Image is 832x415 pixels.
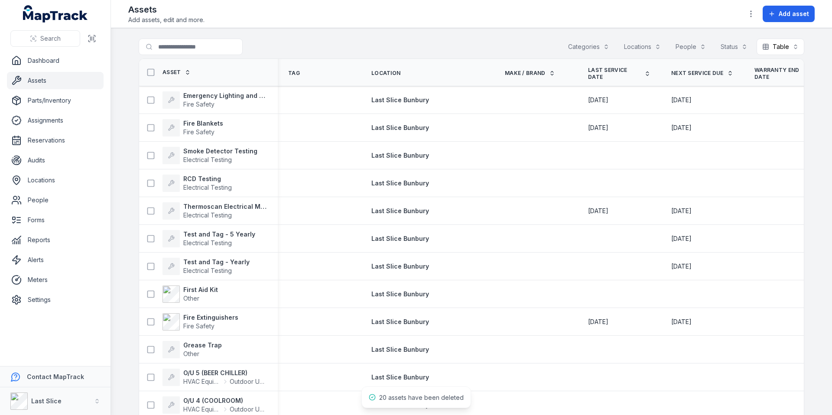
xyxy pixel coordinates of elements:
a: Audits [7,152,104,169]
span: Electrical Testing [183,211,232,219]
span: Last Slice Bunbury [371,263,429,270]
a: Assignments [7,112,104,129]
span: Electrical Testing [183,267,232,274]
span: Electrical Testing [183,239,232,246]
a: O/U 4 (COOLROOM)HVAC EquipmentOutdoor Unit (Condenser) [162,396,267,414]
a: Last Slice Bunbury [371,96,429,104]
a: Settings [7,291,104,308]
a: Last service date [588,67,650,81]
strong: Test and Tag - 5 Yearly [183,230,255,239]
a: Warranty End Date [754,67,817,81]
time: 21/10/2025, 12:00:00 am [671,234,692,243]
span: [DATE] [588,96,608,104]
a: Last Slice Bunbury [371,318,429,326]
strong: RCD Testing [183,175,232,183]
span: Fire Safety [183,128,214,136]
a: Last Slice Bunbury [371,179,429,188]
a: Alerts [7,251,104,269]
span: [DATE] [588,318,608,325]
span: Last Slice Bunbury [371,318,429,325]
a: Thermoscan Electrical Meter BoardsElectrical Testing [162,202,267,220]
span: Last Slice Bunbury [371,401,429,409]
a: Last Slice Bunbury [371,373,429,382]
span: HVAC Equipment [183,405,221,414]
span: HVAC Equipment [183,377,221,386]
span: [DATE] [671,96,692,104]
span: Outdoor Unit (Condenser) [230,405,267,414]
span: [DATE] [671,235,692,242]
time: 01/12/2025, 12:00:00 am [671,96,692,104]
a: MapTrack [23,5,88,23]
a: Parts/Inventory [7,92,104,109]
strong: O/U 5 (BEER CHILLER) [183,369,267,377]
span: Last Slice Bunbury [371,124,429,131]
button: Status [715,39,753,55]
a: Forms [7,211,104,229]
a: RCD TestingElectrical Testing [162,175,232,192]
span: Asset [162,69,181,76]
span: Warranty End Date [754,67,807,81]
a: Last Slice Bunbury [371,207,429,215]
span: Other [183,350,199,357]
time: 01/12/2025, 12:00:00 am [671,318,692,326]
span: Last Slice Bunbury [371,152,429,159]
a: Grease TrapOther [162,341,222,358]
strong: Smoke Detector Testing [183,147,257,156]
span: Last Slice Bunbury [371,346,429,353]
a: Next Service Due [671,70,733,77]
time: 28/07/2026, 12:00:00 am [671,207,692,215]
span: Last Slice Bunbury [371,235,429,242]
strong: Fire Extinguishers [183,313,238,322]
a: Test and Tag - YearlyElectrical Testing [162,258,250,275]
a: Make / Brand [505,70,555,77]
span: Last Slice Bunbury [371,207,429,214]
a: Last Slice Bunbury [371,123,429,132]
a: Last Slice Bunbury [371,151,429,160]
span: Make / Brand [505,70,546,77]
span: [DATE] [671,207,692,214]
a: Test and Tag - 5 YearlyElectrical Testing [162,230,255,247]
strong: First Aid Kit [183,285,218,294]
time: 21/10/2025, 12:00:00 am [671,262,692,271]
a: Last Slice Bunbury [371,290,429,298]
span: Last Slice Bunbury [371,179,429,187]
strong: Grease Trap [183,341,222,350]
time: 01/06/2025, 12:00:00 am [588,318,608,326]
time: 01/12/2025, 12:00:00 am [671,123,692,132]
span: [DATE] [588,124,608,131]
span: Electrical Testing [183,184,232,191]
span: Next Service Due [671,70,724,77]
span: [DATE] [671,263,692,270]
a: People [7,191,104,209]
button: Table [757,39,804,55]
span: Other [183,295,199,302]
span: Fire Safety [183,322,214,330]
span: Add assets, edit and more. [128,16,205,24]
a: Asset [162,69,191,76]
a: Fire ExtinguishersFire Safety [162,313,238,331]
button: Add asset [763,6,815,22]
span: [DATE] [588,207,608,214]
a: Last Slice Bunbury [371,345,429,354]
span: Outdoor Unit (Condenser) [230,377,267,386]
span: [DATE] [671,124,692,131]
strong: O/U 4 (COOLROOM) [183,396,267,405]
a: Locations [7,172,104,189]
span: 20 assets have been deleted [379,394,464,401]
button: People [670,39,712,55]
a: Last Slice Bunbury [371,262,429,271]
time: 01/06/2025, 12:00:00 am [588,123,608,132]
span: [DATE] [671,318,692,325]
span: Electrical Testing [183,156,232,163]
strong: Test and Tag - Yearly [183,258,250,266]
time: 28/07/2025, 12:00:00 am [588,207,608,215]
a: Smoke Detector TestingElectrical Testing [162,147,257,164]
button: Search [10,30,80,47]
span: Last service date [588,67,641,81]
a: Assets [7,72,104,89]
span: Add asset [779,10,809,18]
a: Reservations [7,132,104,149]
a: Dashboard [7,52,104,69]
a: Last Slice Bunbury [371,234,429,243]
